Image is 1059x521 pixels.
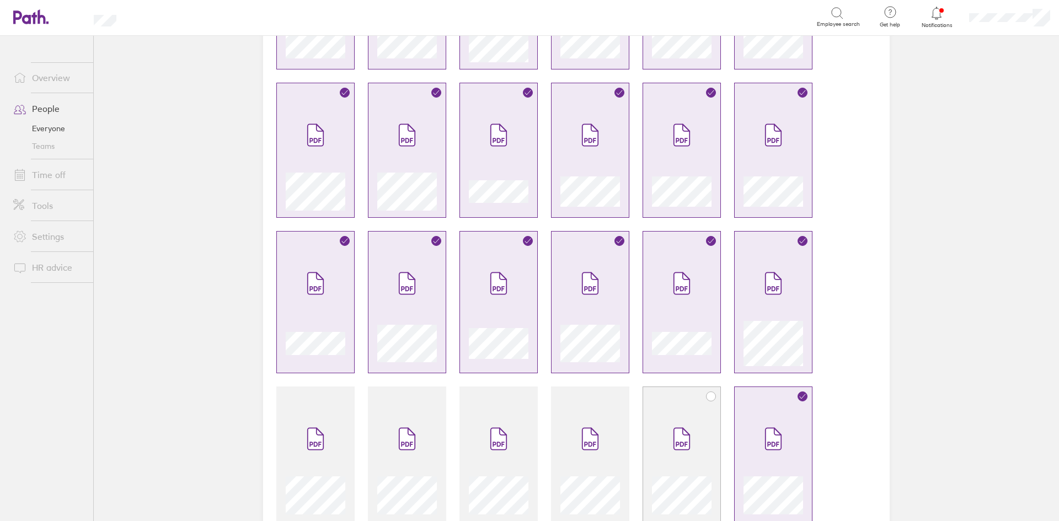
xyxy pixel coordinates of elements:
[4,225,93,248] a: Settings
[4,120,93,137] a: Everyone
[817,21,860,28] span: Employee search
[872,22,908,28] span: Get help
[4,195,93,217] a: Tools
[919,6,955,29] a: Notifications
[4,98,93,120] a: People
[4,256,93,278] a: HR advice
[4,137,93,155] a: Teams
[146,12,174,22] div: Search
[4,164,93,186] a: Time off
[919,22,955,29] span: Notifications
[4,67,93,89] a: Overview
